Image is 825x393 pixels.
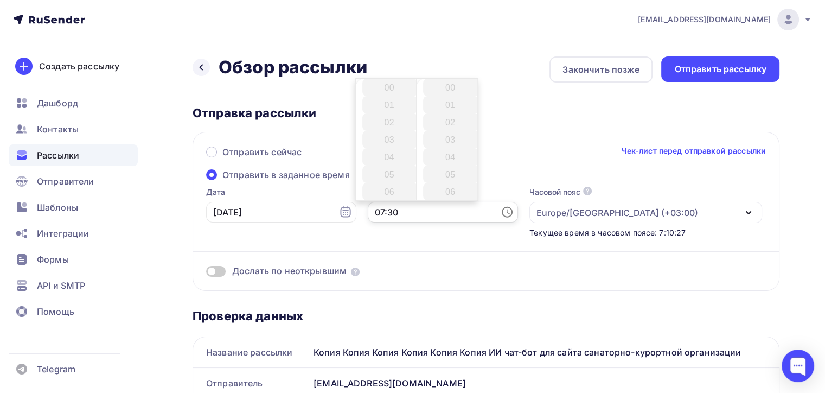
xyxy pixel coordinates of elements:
[235,5,252,23] img: Dzen
[638,14,771,25] span: [EMAIL_ADDRESS][DOMAIN_NAME]
[309,337,779,367] div: Копия Копия Копия Копия Копия Копия ИИ чат-бот для сайта санаторно-курортной организации
[193,105,779,121] div: Отправка рассылки
[362,183,418,200] li: 06
[9,196,138,218] a: Шаблоны
[368,202,518,223] input: 07:10
[9,249,138,270] a: Формы
[275,5,292,23] img: Email
[37,305,74,318] span: Помощь
[362,148,418,166] li: 04
[37,201,78,214] span: Шаблоны
[67,282,306,293] li: Актуальные цены и акции;
[52,78,300,109] span: Эксклюзивный чат бот для сайта санаторно-курортной организации на основе ИИ
[362,96,418,113] li: 01
[423,166,479,183] li: 05
[362,79,418,96] li: 00
[46,186,182,194] strong: Понимает специфику ваших гостей:
[193,308,779,324] div: Проверка данных
[423,113,479,131] li: 02
[232,265,347,277] span: Дослать по неоткрывшим
[39,60,119,73] div: Создать рассылку
[674,63,766,75] div: Отправить рассылку
[37,123,79,136] span: Контакты
[255,5,272,23] img: Twitter
[181,5,306,23] div: social
[222,145,302,159] span: Отправить сейчас
[423,79,479,96] li: 00
[37,279,85,292] span: API и SMTP
[423,96,479,113] li: 01
[37,363,75,376] span: Telegram
[193,337,309,367] div: Название рассылки
[67,236,306,257] li: Подбор номеров с учётом особых потребностей (доступная среда, виды из окна);
[423,148,479,166] li: 04
[215,5,232,23] table: Telegram icon
[529,187,580,198] div: Часовой пояс
[37,253,69,266] span: Формы
[362,166,418,183] li: 05
[195,5,212,23] img: VK
[222,168,350,181] span: Отправить в заданное время
[37,175,94,188] span: Отправители
[9,170,138,192] a: Отправители
[67,204,306,225] li: Точные ответы о лечебных программах, процедурах, противопоказаниях;
[529,187,762,223] button: Часовой пояс Europe/[GEOGRAPHIC_DATA] (+03:00)
[46,122,306,186] p: Потенциальные гости вашего санатория или отеля ищут не просто информацию – они ищут комфорт, забо...
[37,227,89,240] span: Интеграции
[621,145,766,156] a: Чек-лист перед отправкой рассылки
[9,92,138,114] a: Дашборд
[206,202,356,223] input: 07.10.2025
[9,118,138,140] a: Контакты
[562,63,639,76] div: Закончить позже
[536,206,698,219] div: Europe/[GEOGRAPHIC_DATA] (+03:00)
[206,187,356,198] label: Дата
[529,227,762,238] div: Текущее время в часовом поясе: 7:10:27
[215,5,232,23] img: Telegram
[67,225,306,236] li: Консультации по питанию (диеты, аллергии, меню);
[46,6,153,15] a: Сервис бронирования путевок
[37,149,79,162] span: Рассылки
[275,5,292,23] table: Email icon
[638,9,812,30] a: [EMAIL_ADDRESS][DOMAIN_NAME]
[235,5,252,23] table: Dzen icon
[423,183,479,200] li: 06
[37,97,78,110] span: Дашборд
[362,131,418,148] li: 03
[9,144,138,166] a: Рассылки
[362,113,418,131] li: 02
[255,5,272,23] table: Twitter icon
[219,56,367,78] h2: Обзор рассылки
[423,131,479,148] li: 03
[46,265,199,274] strong: Автоматизирует 95% типовых запросов:
[195,5,212,23] table: VK icon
